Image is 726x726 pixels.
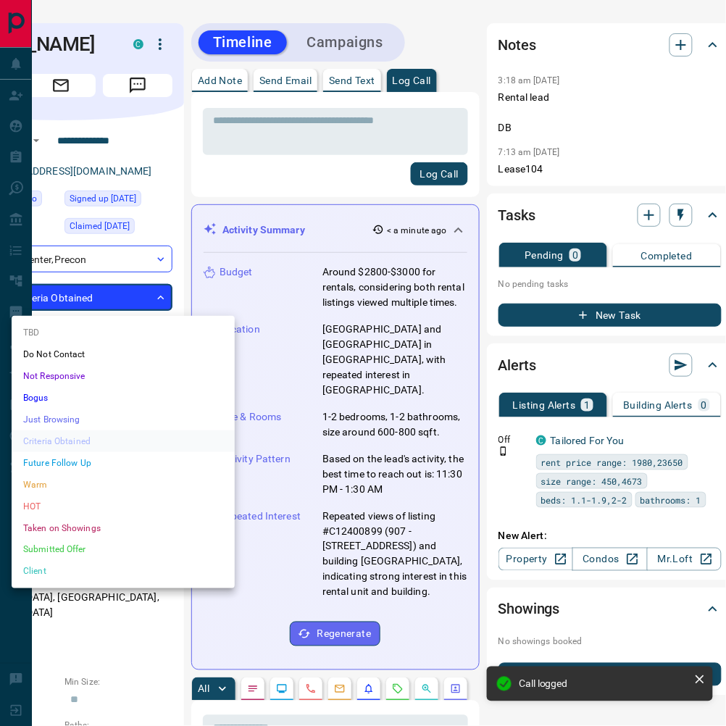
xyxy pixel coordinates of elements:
[12,322,235,343] li: TBD
[12,496,235,517] li: HOT
[12,452,235,474] li: Future Follow Up
[12,343,235,365] li: Do Not Contact
[12,539,235,561] li: Submitted Offer
[12,517,235,539] li: Taken on Showings
[12,474,235,496] li: Warm
[12,409,235,430] li: Just Browsing
[12,561,235,583] li: Client
[12,365,235,387] li: Not Responsive
[12,387,235,409] li: Bogus
[519,678,688,690] div: Call logged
